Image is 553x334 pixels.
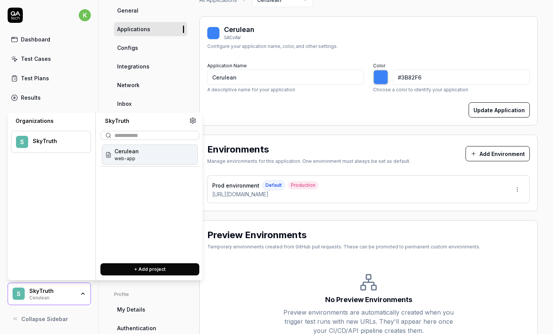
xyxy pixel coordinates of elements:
[469,102,530,118] button: Update Application
[114,78,187,92] a: Network
[8,32,91,47] a: Dashboard
[11,117,91,125] div: Organizations
[21,74,49,82] div: Test Plans
[16,136,28,148] span: S
[100,263,199,275] button: + Add project
[29,288,75,294] div: SkyTruth
[29,294,75,300] div: Cerulean
[207,63,247,68] label: Application Name
[373,86,530,93] p: Choose a color to identify your application
[8,283,91,305] button: SSkyTruthCerulean
[117,324,156,332] span: Authentication
[117,6,138,14] span: General
[114,3,187,17] a: General
[189,117,196,126] a: Organization settings
[100,143,199,257] div: Suggestions
[114,41,187,55] a: Configs
[207,158,410,165] div: Manage environments for this application. One environment must always be set as default.
[21,94,41,102] div: Results
[79,9,91,21] span: k
[262,180,285,190] span: Default
[373,63,385,68] label: Color
[114,59,187,73] a: Integrations
[117,25,150,33] span: Applications
[224,35,254,41] div: SACvAW
[8,71,91,86] a: Test Plans
[11,131,91,153] button: SSkyTruth
[393,70,530,85] input: #3B82F6
[207,228,307,242] h2: Preview Environments
[114,155,139,162] span: Project ID: fYc0
[33,138,81,145] div: SkyTruth
[79,8,91,23] button: k
[114,291,187,298] div: Profile
[207,86,364,93] p: A descriptive name for your application
[224,24,254,35] div: Cerulean
[8,51,91,66] a: Test Cases
[8,311,91,326] button: Collapse Sidebar
[117,62,149,70] span: Integrations
[114,22,187,36] a: Applications
[207,70,364,85] input: My Application
[325,294,412,305] div: No Preview Environments
[288,181,318,189] span: Production
[21,55,51,63] div: Test Cases
[8,90,91,105] a: Results
[8,110,91,124] a: Issues
[114,97,187,111] a: Inbox
[212,190,269,198] span: [URL][DOMAIN_NAME]
[117,305,145,313] span: My Details
[117,44,138,52] span: Configs
[207,243,480,250] div: Temporary environments created from GitHub pull requests. These can be promoted to permanent cust...
[114,147,139,155] span: Cerulean
[117,81,140,89] span: Network
[212,181,259,189] span: Prod environment
[207,143,269,156] h2: Environments
[100,117,189,125] div: SkyTruth
[117,100,132,108] span: Inbox
[13,288,25,300] span: S
[21,315,68,323] span: Collapse Sidebar
[466,146,530,161] button: Add Environment
[21,35,50,43] div: Dashboard
[114,302,187,317] a: My Details
[207,43,338,50] div: Configure your application name, color, and other settings.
